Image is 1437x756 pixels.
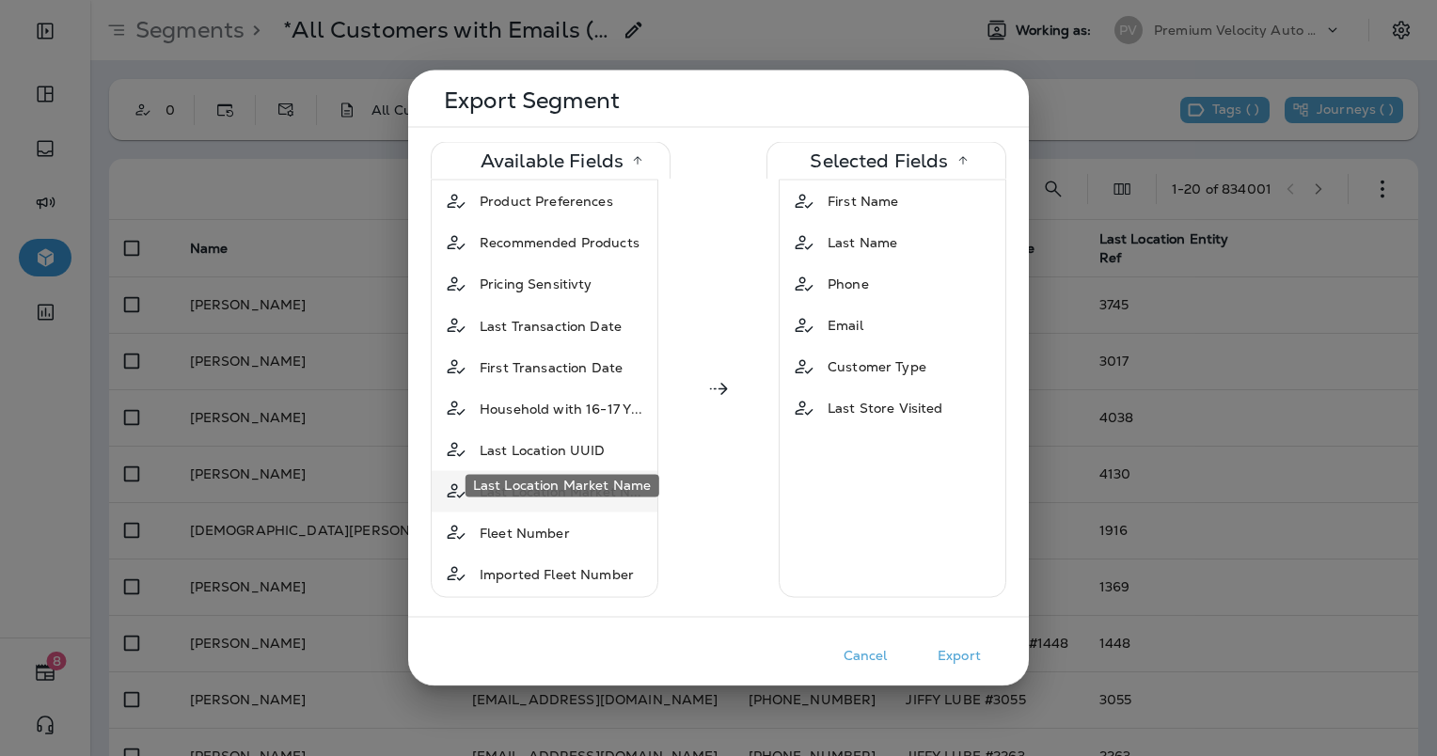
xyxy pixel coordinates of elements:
[828,192,898,211] span: First Name
[480,192,613,211] span: Product Preferences
[828,316,863,335] span: Email
[480,357,623,376] span: First Transaction Date
[466,474,659,496] div: Last Location Market Name
[480,316,622,335] span: Last Transaction Date
[480,275,592,293] span: Pricing Sensitivty
[480,399,643,417] span: Household with 16-17 Y...
[912,641,1006,670] button: Export
[818,641,912,670] button: Cancel
[828,233,897,252] span: Last Name
[480,523,570,542] span: Fleet Number
[949,147,977,175] button: Sort by name
[480,564,634,583] span: Imported Fleet Number
[810,153,948,168] p: Selected Fields
[481,153,624,168] p: Available Fields
[480,233,640,252] span: Recommended Products
[624,147,652,175] button: Sort by name
[480,440,606,459] span: Last Location UUID
[828,399,943,417] span: Last Store Visited
[828,357,926,376] span: Customer Type
[444,93,999,108] p: Export Segment
[828,275,869,293] span: Phone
